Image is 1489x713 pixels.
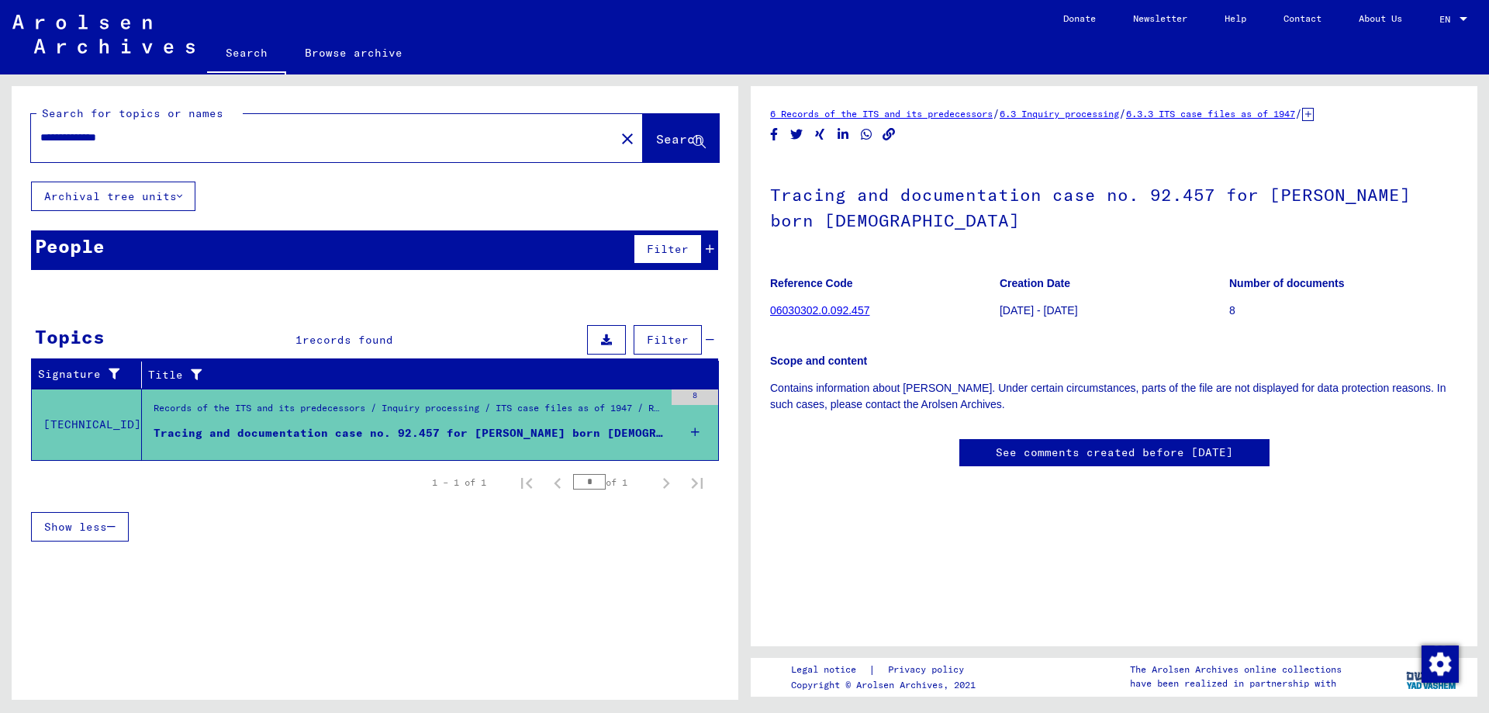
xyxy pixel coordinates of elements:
button: Archival tree units [31,182,195,211]
div: Title [148,362,703,387]
div: Records of the ITS and its predecessors / Inquiry processing / ITS case files as of 1947 / Reposi... [154,401,664,423]
a: Search [207,34,286,74]
div: 1 – 1 of 1 [432,476,486,490]
p: Contains information about [PERSON_NAME]. Under certain circumstances, parts of the file are not ... [770,380,1458,413]
button: Share on WhatsApp [859,125,875,144]
span: Search [656,131,703,147]
a: 6.3.3 ITS case files as of 1947 [1126,108,1295,119]
div: Signature [38,362,145,387]
a: Privacy policy [876,662,983,678]
td: [TECHNICAL_ID] [32,389,142,460]
div: of 1 [573,475,651,490]
mat-label: Search for topics or names [42,106,223,120]
button: Copy link [881,125,897,144]
button: Search [643,114,719,162]
a: Browse archive [286,34,421,71]
div: 8 [672,389,718,405]
button: Filter [634,325,702,355]
a: Legal notice [791,662,869,678]
span: Filter [647,333,689,347]
b: Creation Date [1000,277,1070,289]
span: / [1119,106,1126,120]
a: 6 Records of the ITS and its predecessors [770,108,993,119]
button: Last page [682,467,713,498]
div: | [791,662,983,678]
div: Tracing and documentation case no. 92.457 for [PERSON_NAME] born [DEMOGRAPHIC_DATA] [154,425,664,441]
span: Show less [44,520,107,534]
div: Topics [35,323,105,351]
div: People [35,232,105,260]
button: Show less [31,512,129,542]
button: Share on Xing [812,125,828,144]
button: Share on Twitter [789,125,805,144]
button: Next page [651,467,682,498]
button: Previous page [542,467,573,498]
div: Title [148,367,688,383]
p: Copyright © Arolsen Archives, 2021 [791,678,983,692]
button: Share on Facebook [766,125,783,144]
a: 06030302.0.092.457 [770,304,869,317]
a: See comments created before [DATE] [996,445,1233,461]
img: Change consent [1422,646,1459,683]
b: Reference Code [770,277,853,289]
b: Scope and content [770,355,867,367]
span: records found [302,333,393,347]
h1: Tracing and documentation case no. 92.457 for [PERSON_NAME] born [DEMOGRAPHIC_DATA] [770,159,1458,253]
button: First page [511,467,542,498]
button: Share on LinkedIn [835,125,852,144]
span: / [1295,106,1302,120]
span: EN [1439,14,1456,25]
button: Clear [612,123,643,154]
span: Filter [647,242,689,256]
a: 6.3 Inquiry processing [1000,108,1119,119]
p: [DATE] - [DATE] [1000,303,1228,319]
img: yv_logo.png [1403,657,1461,696]
p: The Arolsen Archives online collections [1130,663,1342,677]
mat-icon: close [618,130,637,148]
img: Arolsen_neg.svg [12,15,195,54]
span: / [993,106,1000,120]
p: have been realized in partnership with [1130,677,1342,691]
b: Number of documents [1229,277,1345,289]
p: 8 [1229,303,1458,319]
button: Filter [634,234,702,264]
div: Signature [38,366,130,382]
span: 1 [295,333,302,347]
